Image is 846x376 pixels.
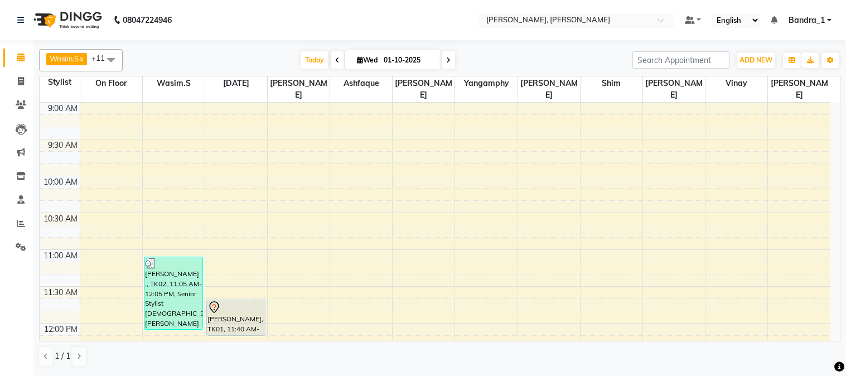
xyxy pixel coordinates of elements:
[705,76,767,90] span: Vinay
[123,4,172,36] b: 08047224946
[79,54,84,63] a: x
[393,76,455,102] span: [PERSON_NAME]
[40,76,80,88] div: Stylist
[41,287,80,298] div: 11:30 AM
[739,56,772,64] span: ADD NEW
[643,76,705,102] span: [PERSON_NAME]
[91,54,113,62] span: +11
[42,324,80,335] div: 12:00 PM
[632,51,730,69] input: Search Appointment
[144,257,202,329] div: [PERSON_NAME] ., TK02, 11:05 AM-12:05 PM, Senior Stylist [DEMOGRAPHIC_DATA],[PERSON_NAME] Trimming
[330,76,392,90] span: Ashfaque
[518,76,580,102] span: [PERSON_NAME]
[41,213,80,225] div: 10:30 AM
[143,76,205,90] span: Wasim.S
[737,52,775,68] button: ADD NEW
[301,51,328,69] span: Today
[380,52,436,69] input: 2025-10-01
[354,56,380,64] span: Wed
[46,139,80,151] div: 9:30 AM
[41,176,80,188] div: 10:00 AM
[28,4,105,36] img: logo
[789,15,825,26] span: Bandra_1
[80,76,142,90] span: On Floor
[768,76,830,102] span: [PERSON_NAME]
[268,76,330,102] span: [PERSON_NAME]
[46,103,80,114] div: 9:00 AM
[207,300,265,335] div: [PERSON_NAME], TK01, 11:40 AM-12:10 PM, Senior Stylist. Root Touch Up
[581,76,642,90] span: Shim
[455,76,517,90] span: Yangamphy
[205,76,267,90] span: [DATE]
[50,54,79,63] span: Wasim.S
[41,250,80,262] div: 11:00 AM
[55,350,70,362] span: 1 / 1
